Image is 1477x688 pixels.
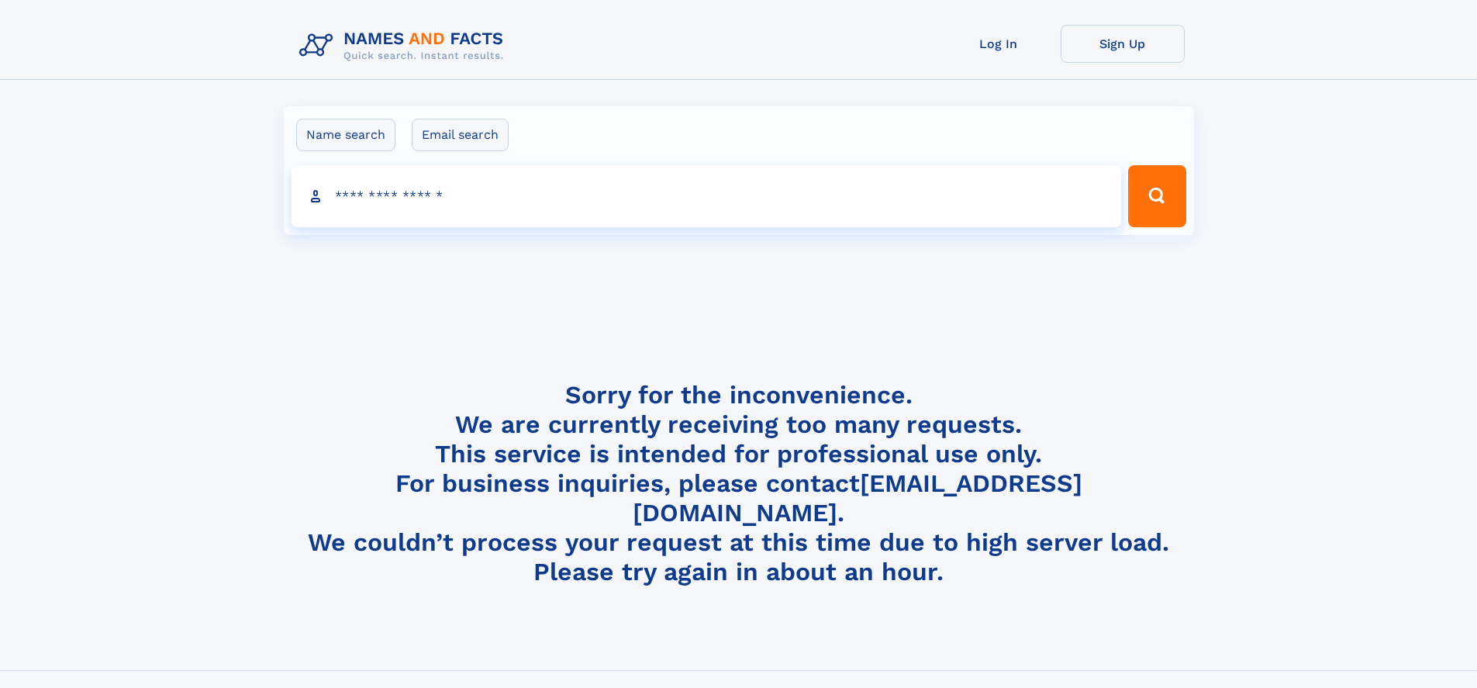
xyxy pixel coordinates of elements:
[633,468,1082,527] a: [EMAIL_ADDRESS][DOMAIN_NAME]
[296,119,395,151] label: Name search
[937,25,1061,63] a: Log In
[293,380,1185,587] h4: Sorry for the inconvenience. We are currently receiving too many requests. This service is intend...
[1061,25,1185,63] a: Sign Up
[292,165,1122,227] input: search input
[293,25,516,67] img: Logo Names and Facts
[1128,165,1185,227] button: Search Button
[412,119,509,151] label: Email search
